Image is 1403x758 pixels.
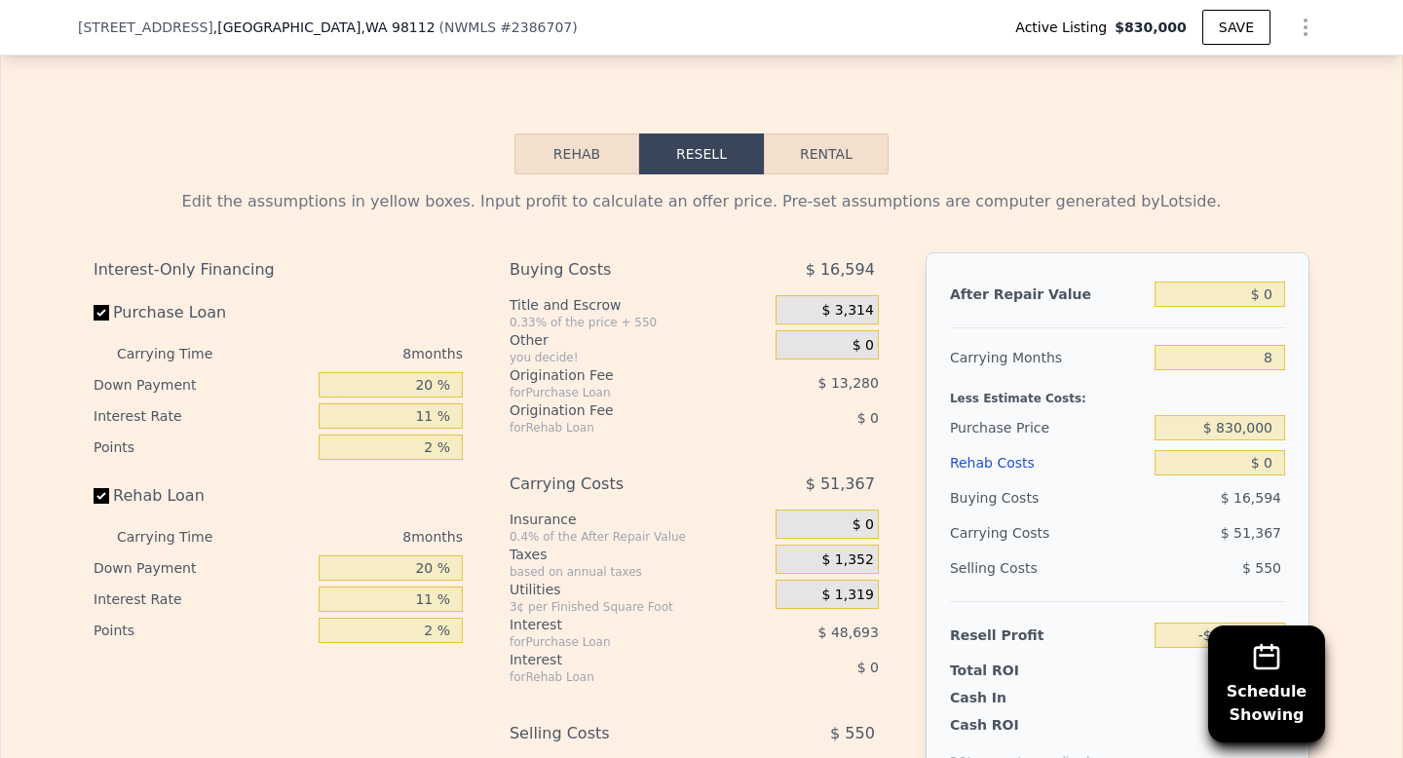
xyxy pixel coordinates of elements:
[360,19,435,35] span: , WA 98112
[510,420,727,436] div: for Rehab Loan
[251,338,463,369] div: 8 months
[510,252,727,287] div: Buying Costs
[764,133,889,174] button: Rental
[439,18,578,37] div: ( )
[1202,10,1270,45] button: SAVE
[950,480,1147,515] div: Buying Costs
[818,625,879,640] span: $ 48,693
[117,338,244,369] div: Carrying Time
[818,375,879,391] span: $ 13,280
[950,515,1072,550] div: Carrying Costs
[94,584,311,615] div: Interest Rate
[510,330,768,350] div: Other
[950,550,1147,586] div: Selling Costs
[94,305,109,321] input: Purchase Loan
[950,688,1072,707] div: Cash In
[821,551,873,569] span: $ 1,352
[950,618,1147,653] div: Resell Profit
[950,445,1147,480] div: Rehab Costs
[510,716,727,751] div: Selling Costs
[514,133,639,174] button: Rehab
[510,545,768,564] div: Taxes
[94,252,463,287] div: Interest-Only Financing
[1286,8,1325,47] button: Show Options
[1221,490,1281,506] span: $ 16,594
[950,375,1285,410] div: Less Estimate Costs:
[853,516,874,534] span: $ 0
[510,315,768,330] div: 0.33% of the price + 550
[510,564,768,580] div: based on annual taxes
[853,337,874,355] span: $ 0
[510,634,727,650] div: for Purchase Loan
[510,529,768,545] div: 0.4% of the After Repair Value
[1015,18,1115,37] span: Active Listing
[117,521,244,552] div: Carrying Time
[510,400,727,420] div: Origination Fee
[1242,560,1281,576] span: $ 550
[510,510,768,529] div: Insurance
[1208,625,1325,742] button: ScheduleShowing
[857,410,879,426] span: $ 0
[510,467,727,502] div: Carrying Costs
[806,467,875,502] span: $ 51,367
[510,580,768,599] div: Utilities
[510,650,727,669] div: Interest
[821,302,873,320] span: $ 3,314
[251,521,463,552] div: 8 months
[950,340,1147,375] div: Carrying Months
[94,488,109,504] input: Rehab Loan
[500,19,572,35] span: # 2386707
[94,615,311,646] div: Points
[1221,525,1281,541] span: $ 51,367
[950,277,1147,312] div: After Repair Value
[94,295,311,330] label: Purchase Loan
[950,410,1147,445] div: Purchase Price
[213,18,436,37] span: , [GEOGRAPHIC_DATA]
[94,400,311,432] div: Interest Rate
[94,369,311,400] div: Down Payment
[857,660,879,675] span: $ 0
[510,385,727,400] div: for Purchase Loan
[639,133,764,174] button: Resell
[806,252,875,287] span: $ 16,594
[510,295,768,315] div: Title and Escrow
[510,615,727,634] div: Interest
[94,432,311,463] div: Points
[510,669,727,685] div: for Rehab Loan
[94,552,311,584] div: Down Payment
[510,350,768,365] div: you decide!
[510,599,768,615] div: 3¢ per Finished Square Foot
[821,587,873,604] span: $ 1,319
[444,19,496,35] span: NWMLS
[510,365,727,385] div: Origination Fee
[950,715,1090,735] div: Cash ROI
[94,478,311,513] label: Rehab Loan
[830,716,875,751] span: $ 550
[950,661,1072,680] div: Total ROI
[78,18,213,37] span: [STREET_ADDRESS]
[1115,18,1187,37] span: $830,000
[94,190,1309,213] div: Edit the assumptions in yellow boxes. Input profit to calculate an offer price. Pre-set assumptio...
